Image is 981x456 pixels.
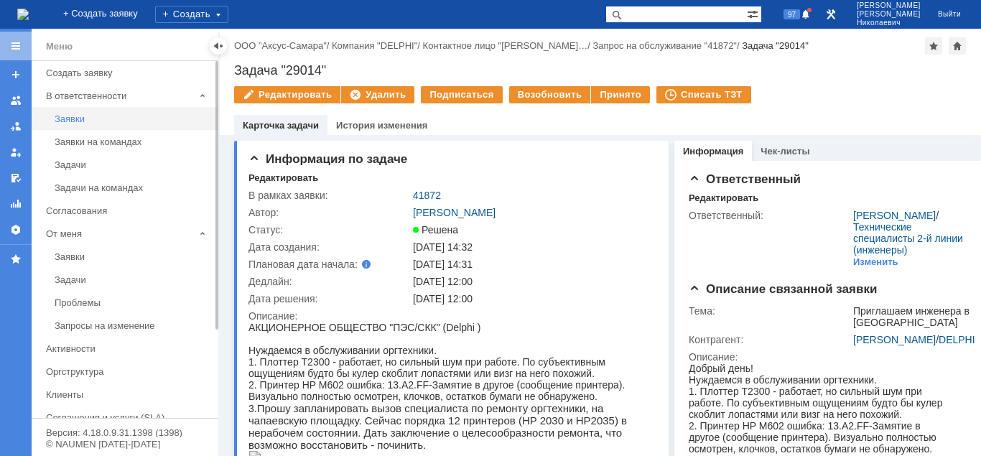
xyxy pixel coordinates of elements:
div: В ответственности [46,90,194,101]
div: Активности [46,343,210,354]
div: [DATE] 14:32 [413,241,654,253]
div: Задача "29014" [742,40,809,51]
a: [PERSON_NAME] [853,334,936,345]
span: [PERSON_NAME] [857,10,921,19]
div: Согласования [46,205,210,216]
div: От меня [46,228,194,239]
a: Отчеты [4,192,27,215]
div: © NAUMEN [DATE]-[DATE] [46,439,204,449]
div: Дата решения: [248,293,410,304]
a: Запросы на изменение [49,315,215,337]
div: Изменить [853,256,898,268]
div: / [853,210,972,256]
div: Сделать домашней страницей [949,37,966,55]
a: ООО "Аксус-Самара" [234,40,327,51]
div: Проблемы [55,297,210,308]
div: Задачи [55,159,210,170]
div: Заявки на командах [55,136,210,147]
a: Карточка задачи [243,120,319,131]
div: [DATE] 14:31 [413,259,654,270]
a: Проблемы [49,292,215,314]
div: Плановая дата начала: [248,259,393,270]
div: Тема: [689,305,850,317]
div: Приглашаем инженера в [GEOGRAPHIC_DATA] [853,305,975,328]
div: Автор: [248,207,410,218]
div: Создать [155,6,228,23]
a: Заявки на командах [49,131,215,153]
a: Мои заявки [4,141,27,164]
span: 97 [784,9,800,19]
span: Ответственный [689,172,801,186]
a: 41872 [413,190,441,201]
div: / [423,40,593,51]
div: Запросы на изменение [55,320,210,331]
a: [PERSON_NAME] [853,210,936,221]
a: Чек-листы [761,146,809,157]
a: Создать заявку [4,63,27,86]
a: DELPHI [939,334,975,345]
div: Описание: [248,310,657,322]
div: Задачи [55,274,210,285]
a: Контактное лицо "[PERSON_NAME]… [423,40,588,51]
span: Расширенный поиск [747,6,761,20]
div: Скрыть меню [210,37,227,55]
div: Добавить в избранное [925,37,942,55]
a: Заявки на командах [4,89,27,112]
a: Перейти в интерфейс администратора [822,6,840,23]
a: Задачи [49,269,215,291]
span: Николаевич [857,19,921,27]
div: Соглашения и услуги (SLA) [46,412,210,423]
div: В рамках заявки: [248,190,410,201]
a: [PERSON_NAME] [413,207,496,218]
a: Соглашения и услуги (SLA) [40,406,215,429]
a: Настройки [4,218,27,241]
a: Информация [683,146,743,157]
div: Ответственный: [689,210,850,221]
a: Заявки [49,108,215,130]
div: / [592,40,742,51]
a: Компания "DELPHI" [332,40,417,51]
div: Задачи на командах [55,182,210,193]
a: Мои согласования [4,167,27,190]
a: Создать заявку [40,62,215,84]
div: / [853,334,975,345]
span: Описание связанной заявки [689,282,877,296]
div: [DATE] 12:00 [413,276,654,287]
div: Меню [46,38,73,55]
div: Заявки [55,113,210,124]
a: Технические специалисты 2-й линии (инженеры) [853,221,963,256]
a: Задачи [49,154,215,176]
div: Дедлайн: [248,276,410,287]
div: / [234,40,332,51]
div: Создать заявку [46,68,210,78]
a: Заявки в моей ответственности [4,115,27,138]
img: logo [17,9,29,20]
div: Контрагент: [689,334,850,345]
span: Информация по задаче [248,152,407,166]
a: Активности [40,338,215,360]
div: [DATE] 12:00 [413,293,654,304]
a: Оргструктура [40,360,215,383]
div: Редактировать [248,172,318,184]
div: Дата создания: [248,241,410,253]
span: [PERSON_NAME] [857,1,921,10]
a: Клиенты [40,383,215,406]
span: Решена [413,224,458,236]
a: Запрос на обслуживание "41872" [592,40,737,51]
a: Заявки [49,246,215,268]
a: Перейти на домашнюю страницу [17,9,29,20]
div: Задача "29014" [234,63,967,78]
a: Согласования [40,200,215,222]
div: Описание: [689,351,978,363]
div: Клиенты [46,389,210,400]
div: Заявки [55,251,210,262]
a: История изменения [336,120,427,131]
div: Оргструктура [46,366,210,377]
a: Задачи на командах [49,177,215,199]
div: / [332,40,423,51]
div: Версия: 4.18.0.9.31.1398 (1398) [46,428,204,437]
div: Статус: [248,224,410,236]
div: Редактировать [689,192,758,204]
